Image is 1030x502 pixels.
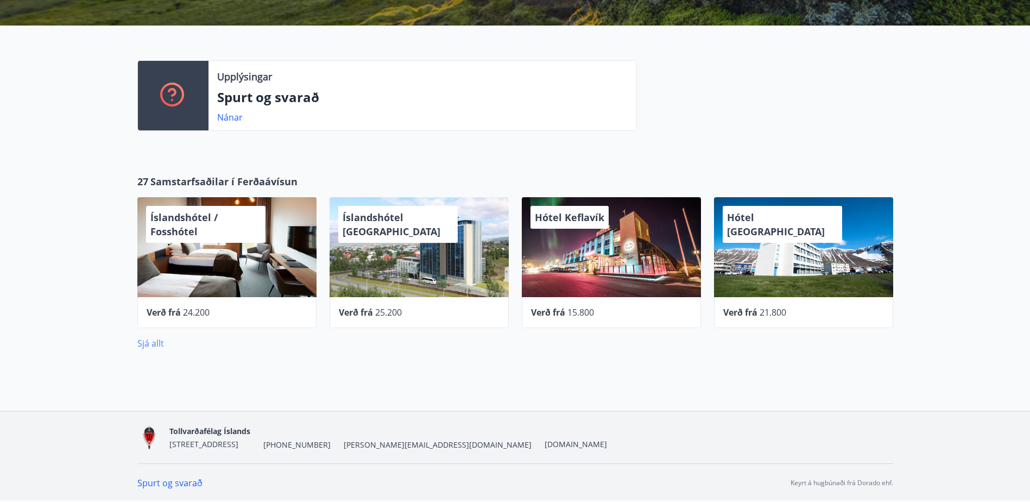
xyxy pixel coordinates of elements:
[531,306,565,318] span: Verð frá
[169,426,250,436] span: Tollvarðafélag Íslands
[150,174,298,189] span: Samstarfsaðilar í Ferðaávísun
[791,478,893,488] p: Keyrt á hugbúnaði frá Dorado ehf.
[535,211,604,224] span: Hótel Keflavík
[343,211,440,238] span: Íslandshótel [GEOGRAPHIC_DATA]
[344,440,532,450] span: [PERSON_NAME][EMAIL_ADDRESS][DOMAIN_NAME]
[150,211,218,238] span: Íslandshótel / Fosshótel
[169,439,238,449] span: [STREET_ADDRESS]
[567,306,594,318] span: 15.800
[339,306,373,318] span: Verð frá
[183,306,210,318] span: 24.200
[217,70,272,84] p: Upplýsingar
[137,477,203,489] a: Spurt og svarað
[727,211,825,238] span: Hótel [GEOGRAPHIC_DATA]
[760,306,786,318] span: 21.800
[217,111,243,123] a: Nánar
[263,440,331,450] span: [PHONE_NUMBER]
[545,439,607,449] a: [DOMAIN_NAME]
[217,88,628,106] p: Spurt og svarað
[375,306,402,318] span: 25.200
[137,337,164,349] a: Sjá allt
[723,306,757,318] span: Verð frá
[137,426,161,449] img: gNGvRfkBpV9U19LDnqSDIKdSC1DjkwNjNalYspOh.png
[137,174,148,189] span: 27
[147,306,181,318] span: Verð frá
